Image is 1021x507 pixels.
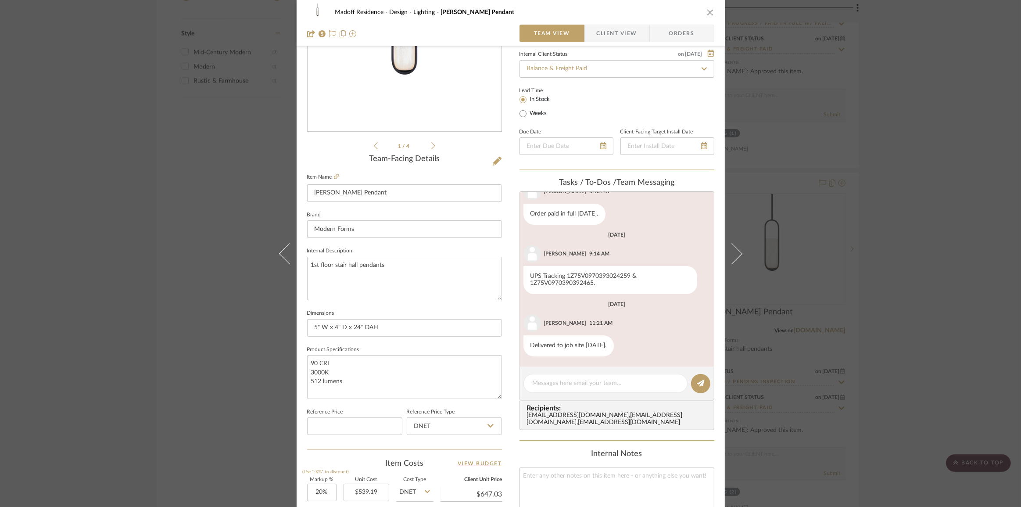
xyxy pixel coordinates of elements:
label: Item Name [307,173,339,181]
label: Reference Price Type [407,410,455,414]
div: Order paid in full [DATE]. [523,204,605,225]
label: Client-Facing Target Install Date [620,130,693,134]
div: [DATE] [608,301,625,307]
span: 1 [398,144,402,149]
span: 4 [406,144,411,149]
span: Tasks / To-Dos / [559,179,616,187]
div: UPS Tracking 1Z75V0970393024259 & 1Z75V0970390392465. [523,266,697,294]
div: 9:14 AM [590,250,610,258]
div: [PERSON_NAME] [544,250,587,258]
img: user_avatar.png [523,314,541,332]
mat-radio-group: Select item type [519,94,565,119]
div: Internal Client Status [519,52,568,57]
span: [DATE] [684,51,703,57]
span: Lighting [414,9,441,15]
label: Internal Description [307,249,353,253]
label: Weeks [528,110,547,118]
label: In Stock [528,96,550,104]
span: Team View [534,25,570,42]
div: [EMAIL_ADDRESS][DOMAIN_NAME] , [EMAIL_ADDRESS][DOMAIN_NAME] , [EMAIL_ADDRESS][DOMAIN_NAME] [527,412,710,426]
input: Enter Install Date [620,137,714,155]
div: [PERSON_NAME] [544,319,587,327]
label: Markup % [307,478,337,482]
input: Enter Due Date [519,137,613,155]
input: Enter the dimensions of this item [307,319,502,337]
a: View Budget [458,458,502,469]
label: Brand [307,213,321,217]
input: Enter Item Name [307,184,502,202]
label: Reference Price [307,410,343,414]
label: Dimensions [307,311,334,316]
input: Enter Brand [307,220,502,238]
span: / [402,144,406,149]
span: Recipients: [527,404,710,412]
span: Orders [659,25,704,42]
label: Cost Type [396,478,433,482]
button: close [706,8,714,16]
div: [DATE] [608,232,625,238]
div: Team-Facing Details [307,155,502,164]
div: Internal Notes [519,449,714,459]
label: Unit Cost [344,478,389,482]
label: Lead Time [519,86,565,94]
label: Product Specifications [307,348,359,352]
span: Client View [597,25,637,42]
label: Client Unit Price [441,478,502,482]
div: Item Costs [307,458,502,469]
div: 11:21 AM [590,319,613,327]
span: [PERSON_NAME] Pendant [441,9,515,15]
input: Type to Search… [519,60,714,78]
div: team Messaging [519,178,714,188]
img: e3b05c28-aef1-4abd-a3cb-d2ba06be9087_48x40.jpg [307,4,328,21]
span: Madoff Residence - Design [335,9,414,15]
img: user_avatar.png [523,245,541,262]
label: Due Date [519,130,541,134]
span: on [678,51,684,57]
div: Delivered to job site [DATE]. [523,335,614,356]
